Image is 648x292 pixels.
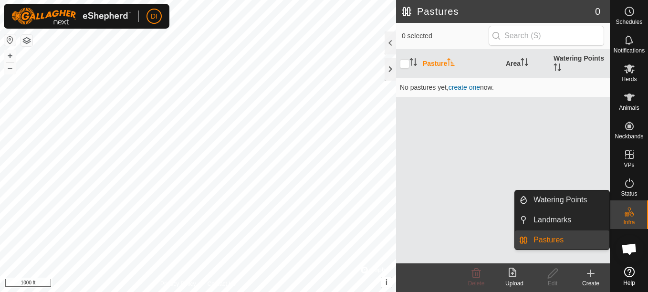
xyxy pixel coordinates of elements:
h2: Pastures [402,6,595,17]
th: Watering Points [550,50,610,78]
th: Area [502,50,550,78]
button: i [381,277,392,288]
span: 0 selected [402,31,489,41]
span: Watering Points [533,194,587,206]
button: – [4,63,16,74]
a: Pastures [528,230,609,250]
input: Search (S) [489,26,604,46]
span: Status [621,191,637,197]
div: Open chat [615,235,644,263]
span: Animals [619,105,639,111]
span: 0 [595,4,600,19]
button: + [4,50,16,62]
span: Infra [623,219,635,225]
span: Delete [468,280,485,287]
span: Schedules [616,19,642,25]
a: Landmarks [528,210,609,229]
span: Pastures [533,234,564,246]
li: Landmarks [515,210,609,229]
img: Gallagher Logo [11,8,131,25]
span: Herds [621,76,637,82]
span: Neckbands [615,134,643,139]
span: , now. [447,83,494,91]
p-sorticon: Activate to sort [447,60,455,67]
p-sorticon: Activate to sort [521,60,528,67]
div: Edit [533,279,572,288]
button: Map Layers [21,35,32,46]
span: Help [623,280,635,286]
span: Notifications [614,48,645,53]
p-sorticon: Activate to sort [409,60,417,67]
th: Pasture [419,50,502,78]
li: Watering Points [515,190,609,209]
span: create one [449,83,480,91]
a: Watering Points [528,190,609,209]
p-sorticon: Activate to sort [554,65,561,73]
span: Landmarks [533,214,571,226]
div: Create [572,279,610,288]
li: Pastures [515,230,609,250]
span: DI [151,11,157,21]
a: Privacy Policy [160,280,196,288]
a: Help [610,263,648,290]
a: Contact Us [208,280,236,288]
div: Upload [495,279,533,288]
span: VPs [624,162,634,168]
td: No pastures yet [396,78,610,97]
span: i [386,278,387,286]
button: Reset Map [4,34,16,46]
